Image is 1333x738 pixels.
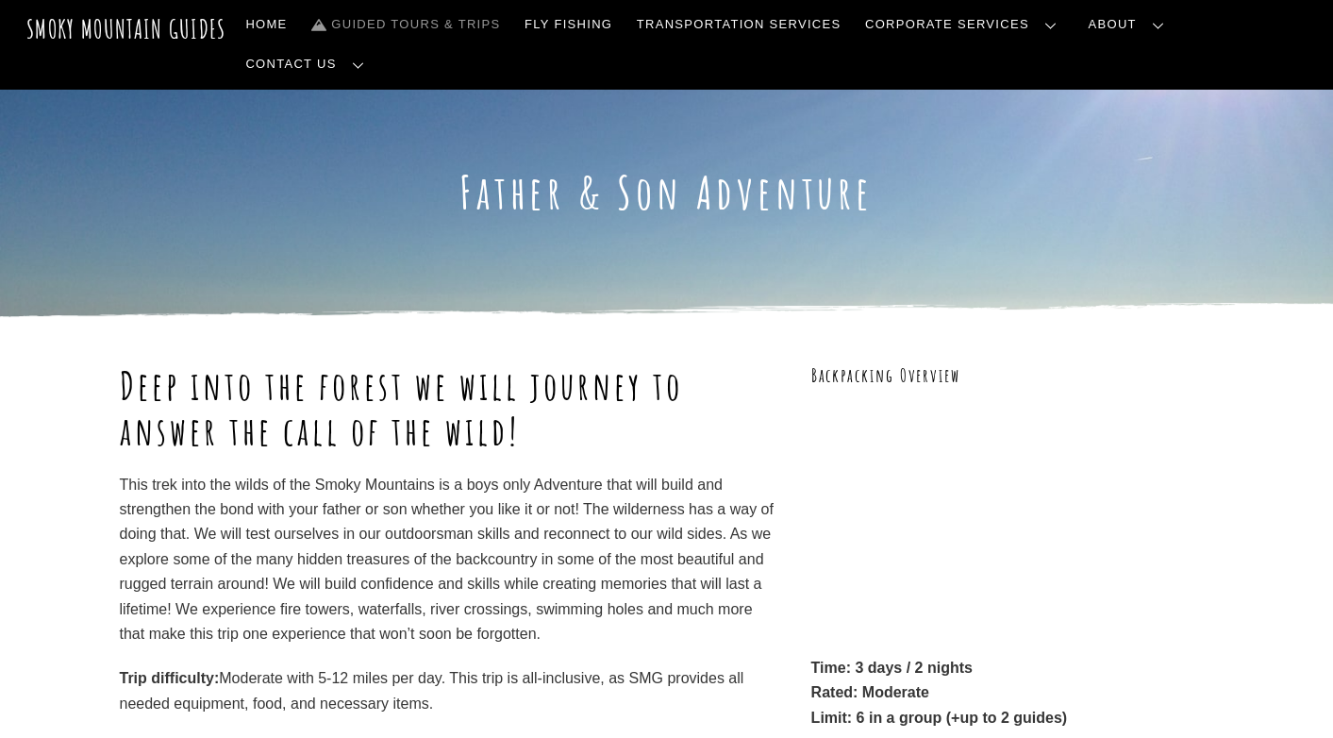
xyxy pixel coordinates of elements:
p: Moderate with 5-12 miles per day. This trip is all-inclusive, as SMG provides all needed equipmen... [120,666,776,716]
strong: Trip difficulty: [120,670,220,686]
a: Fly Fishing [517,5,620,44]
strong: Limit: 6 in a group (+up to 2 guides) [811,710,1068,726]
strong: Time: 3 days / 2 nights [811,660,973,676]
strong: Rated: Moderate [811,684,929,700]
a: About [1081,5,1179,44]
a: Guided Tours & Trips [304,5,508,44]
h3: Backpacking Overview [811,363,1214,389]
a: Contact Us [239,44,379,84]
p: This trek into the wilds of the Smoky Mountains is a boys only Adventure that will build and stre... [120,473,776,647]
h1: Father & Son Adventure [120,165,1214,220]
a: Transportation Services [629,5,848,44]
a: Home [239,5,295,44]
a: Corporate Services [858,5,1072,44]
h1: Deep into the forest we will journey to answer the call of the wild! [120,363,776,454]
a: Smoky Mountain Guides [26,13,226,44]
